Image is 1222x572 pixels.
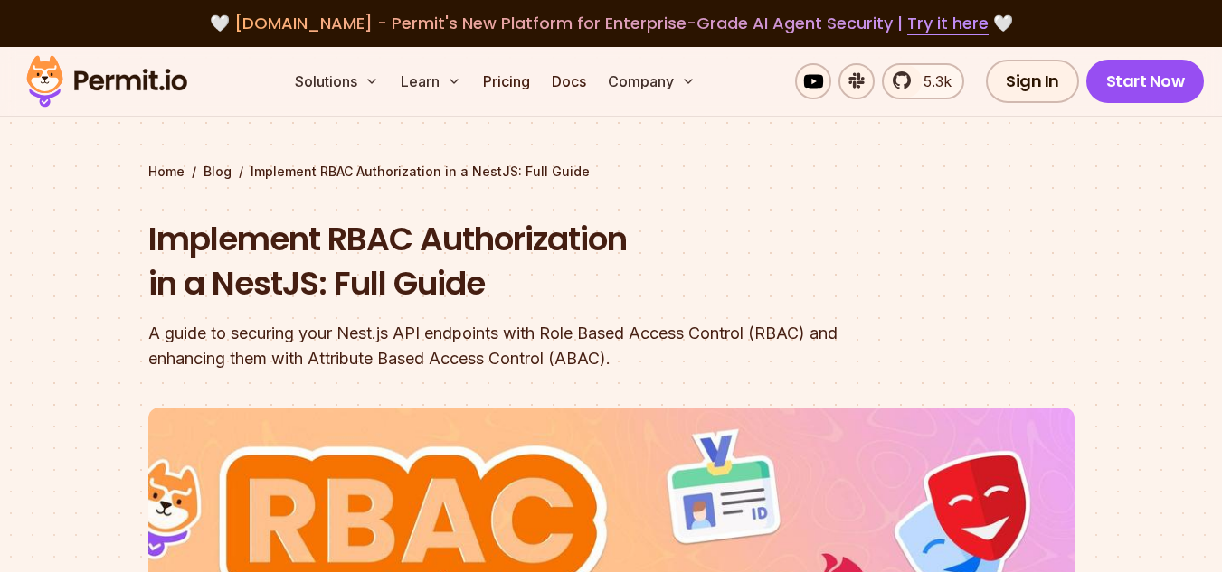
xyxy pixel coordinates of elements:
a: Try it here [907,12,989,35]
a: Sign In [986,60,1079,103]
button: Learn [393,63,469,99]
span: [DOMAIN_NAME] - Permit's New Platform for Enterprise-Grade AI Agent Security | [234,12,989,34]
a: 5.3k [882,63,964,99]
a: Blog [204,163,232,181]
a: Docs [545,63,593,99]
button: Solutions [288,63,386,99]
span: 5.3k [913,70,952,92]
button: Company [601,63,703,99]
div: A guide to securing your Nest.js API endpoints with Role Based Access Control (RBAC) and enhancin... [148,321,843,371]
div: / / [148,163,1075,181]
h1: Implement RBAC Authorization in a NestJS: Full Guide [148,217,843,306]
img: Permit logo [18,51,195,112]
div: 🤍 🤍 [43,11,1179,36]
a: Start Now [1086,60,1205,103]
a: Pricing [476,63,537,99]
a: Home [148,163,185,181]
